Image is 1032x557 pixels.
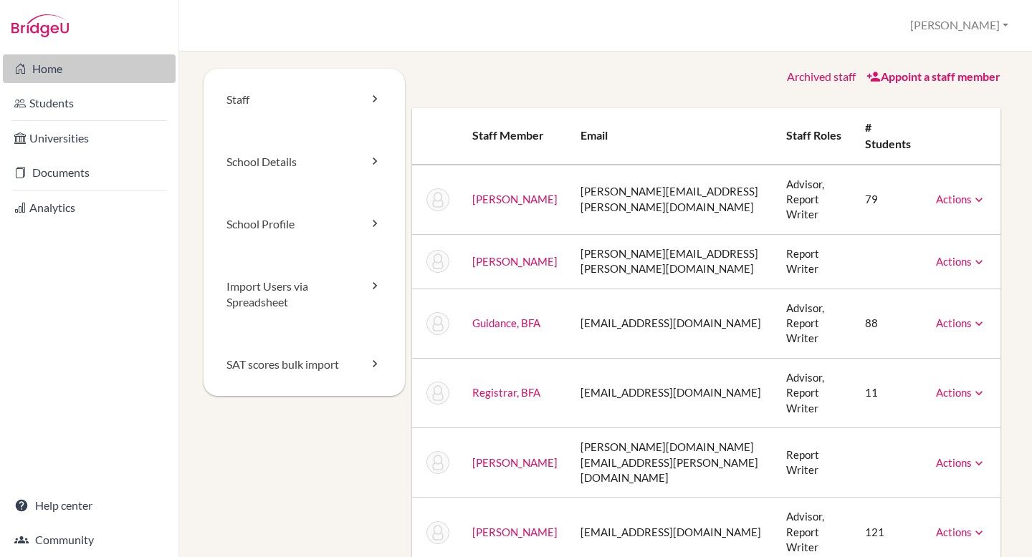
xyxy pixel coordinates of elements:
[569,165,775,235] td: [PERSON_NAME][EMAIL_ADDRESS][PERSON_NAME][DOMAIN_NAME]
[936,316,986,329] a: Actions
[472,386,540,399] a: Registrar, BFA
[904,12,1015,39] button: [PERSON_NAME]
[569,428,775,498] td: [PERSON_NAME][DOMAIN_NAME][EMAIL_ADDRESS][PERSON_NAME][DOMAIN_NAME]
[461,108,569,165] th: Staff member
[854,108,924,165] th: # students
[787,69,856,83] a: Archived staff
[426,250,449,273] img: Harrison Elkins
[204,334,405,396] a: SAT scores bulk import
[3,193,176,222] a: Analytics
[775,289,854,358] td: Advisor, Report Writer
[936,456,986,469] a: Actions
[854,165,924,235] td: 79
[472,456,558,469] a: [PERSON_NAME]
[472,525,558,538] a: [PERSON_NAME]
[3,525,176,554] a: Community
[3,158,176,187] a: Documents
[204,69,405,131] a: Staff
[775,358,854,427] td: Advisor, Report Writer
[3,89,176,117] a: Students
[936,525,986,538] a: Actions
[204,193,405,256] a: School Profile
[936,255,986,268] a: Actions
[472,255,558,268] a: [PERSON_NAME]
[426,382,449,405] img: BFA Registrar
[472,316,540,329] a: Guidance, BFA
[472,193,558,205] a: [PERSON_NAME]
[775,234,854,289] td: Report Writer
[936,386,986,399] a: Actions
[426,521,449,544] img: Jihoon Suh
[426,188,449,211] img: Ellie Bohrer
[775,165,854,235] td: Advisor, Report Writer
[3,491,176,520] a: Help center
[569,358,775,427] td: [EMAIL_ADDRESS][DOMAIN_NAME]
[866,69,1000,83] a: Appoint a staff member
[936,193,986,205] a: Actions
[569,289,775,358] td: [EMAIL_ADDRESS][DOMAIN_NAME]
[204,256,405,334] a: Import Users via Spreadsheet
[854,358,924,427] td: 11
[426,312,449,335] img: BFA Guidance
[3,124,176,152] a: Universities
[3,54,176,83] a: Home
[426,451,449,474] img: Rebekah Sharp
[854,289,924,358] td: 88
[775,108,854,165] th: Staff roles
[569,234,775,289] td: [PERSON_NAME][EMAIL_ADDRESS][PERSON_NAME][DOMAIN_NAME]
[775,428,854,498] td: Report Writer
[569,108,775,165] th: Email
[11,14,69,37] img: Bridge-U
[204,131,405,193] a: School Details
